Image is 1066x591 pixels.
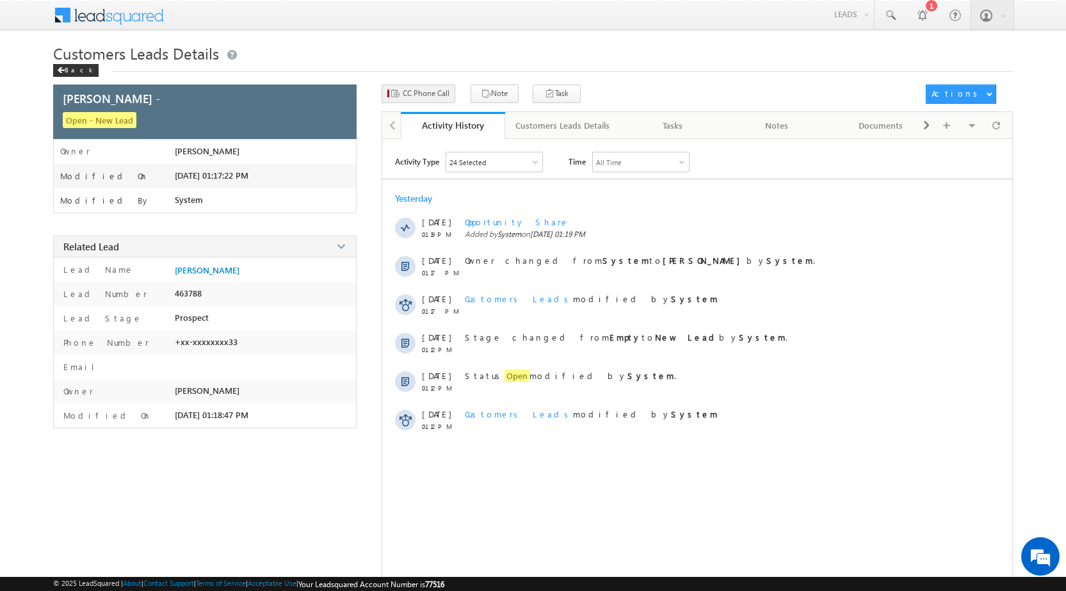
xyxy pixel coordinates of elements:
span: [DATE] [422,216,451,227]
span: [DATE] [422,255,451,266]
div: Customers Leads Details [515,118,610,133]
span: 01:12 PM [422,346,460,353]
span: 77516 [425,579,444,589]
span: Stage changed from to by . [465,332,787,343]
label: Modified On [60,410,152,421]
div: Yesterday [395,192,437,204]
span: 01:19 PM [422,231,460,238]
a: About [123,579,141,587]
span: [DATE] 01:18:47 PM [175,410,248,420]
div: Back [53,64,99,77]
strong: [PERSON_NAME] [663,255,747,266]
span: Customers Leads Details [53,43,219,63]
button: Note [471,85,519,103]
span: 01:17 PM [422,307,460,315]
span: 01:17 PM [422,269,460,277]
span: Owner changed from to by . [465,255,815,266]
span: 01:12 PM [422,423,460,430]
strong: System [671,293,718,304]
span: [DATE] 01:17:22 PM [175,170,248,181]
div: Tasks [631,118,714,133]
strong: System [766,255,813,266]
span: Your Leadsquared Account Number is [298,579,444,589]
span: [DATE] [422,332,451,343]
span: Opportunity Share [465,216,569,227]
a: Documents [829,112,933,139]
label: Owner [60,385,93,396]
label: Lead Name [60,264,134,275]
span: modified by [465,409,718,419]
label: Lead Stage [60,312,142,323]
div: 24 Selected [449,158,486,166]
span: Activity Type [395,152,439,171]
span: 463788 [175,288,202,298]
span: [DATE] [422,409,451,419]
span: Open [505,369,529,382]
span: Prospect [175,312,209,323]
label: Owner [60,146,90,156]
button: CC Phone Call [382,85,455,103]
span: [DATE] [422,293,451,304]
label: Lead Number [60,288,147,299]
a: Acceptable Use [248,579,296,587]
div: Owner Changed,Status Changed,Stage Changed,Source Changed,Notes & 19 more.. [446,152,542,172]
label: Email [60,361,104,372]
strong: New Lead [655,332,719,343]
a: Tasks [621,112,725,139]
a: Customers Leads Details [505,112,621,139]
span: CC Phone Call [403,88,449,99]
span: System [175,195,203,205]
a: Activity History [401,112,505,139]
button: Task [533,85,581,103]
label: Modified On [60,171,149,181]
span: 01:12 PM [422,384,460,392]
span: Customers Leads [465,293,573,304]
label: Phone Number [60,337,149,348]
span: Time [569,152,586,171]
a: Contact Support [143,579,194,587]
strong: System [739,332,786,343]
span: +xx-xxxxxxxx33 [175,337,238,347]
span: [DATE] 01:19 PM [530,229,585,239]
a: Notes [725,112,830,139]
span: Related Lead [63,240,119,253]
span: [PERSON_NAME] [175,146,239,156]
button: Actions [926,85,996,104]
span: Open - New Lead [63,112,136,128]
strong: System [602,255,649,266]
strong: System [627,370,674,381]
label: Modified By [60,195,150,206]
strong: Empty [610,332,642,343]
span: modified by [465,293,718,304]
span: [PERSON_NAME] [175,385,239,396]
strong: System [671,409,718,419]
span: [PERSON_NAME] - [63,90,160,106]
div: Activity History [410,119,496,131]
a: Terms of Service [196,579,246,587]
div: All Time [596,158,622,166]
span: [DATE] [422,370,451,381]
span: © 2025 LeadSquared | | | | | [53,579,444,589]
div: Actions [932,88,982,99]
div: Notes [736,118,818,133]
a: [PERSON_NAME] [175,265,239,275]
span: Added by on [465,229,958,239]
span: Customers Leads [465,409,573,419]
div: Documents [839,118,922,133]
span: System [497,229,521,239]
span: Status modified by . [465,369,676,382]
